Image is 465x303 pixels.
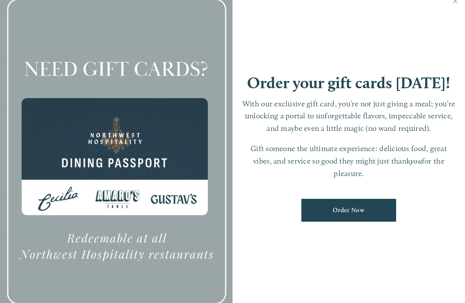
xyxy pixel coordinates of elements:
[301,199,396,222] a: Order Now
[410,156,422,165] em: you
[241,98,456,135] p: With our exclusive gift card, you’re not just giving a meal; you’re unlocking a portal to unforge...
[241,142,456,179] p: Gift someone the ultimate experience: delicious food, great vibes, and service so good they might...
[247,75,450,91] h1: Order your gift cards [DATE]!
